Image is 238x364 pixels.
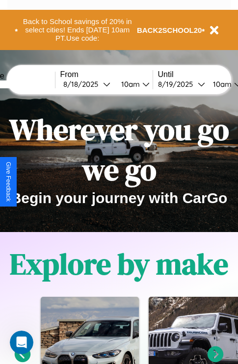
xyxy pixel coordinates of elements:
[10,331,33,354] iframe: Intercom live chat
[18,15,137,45] button: Back to School savings of 20% in select cities! Ends [DATE] 10am PT.Use code:
[208,79,234,89] div: 10am
[116,79,142,89] div: 10am
[113,79,153,89] button: 10am
[137,26,202,34] b: BACK2SCHOOL20
[10,244,228,284] h1: Explore by make
[63,79,103,89] div: 8 / 18 / 2025
[60,70,153,79] label: From
[60,79,113,89] button: 8/18/2025
[158,79,198,89] div: 8 / 19 / 2025
[5,162,12,202] div: Give Feedback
